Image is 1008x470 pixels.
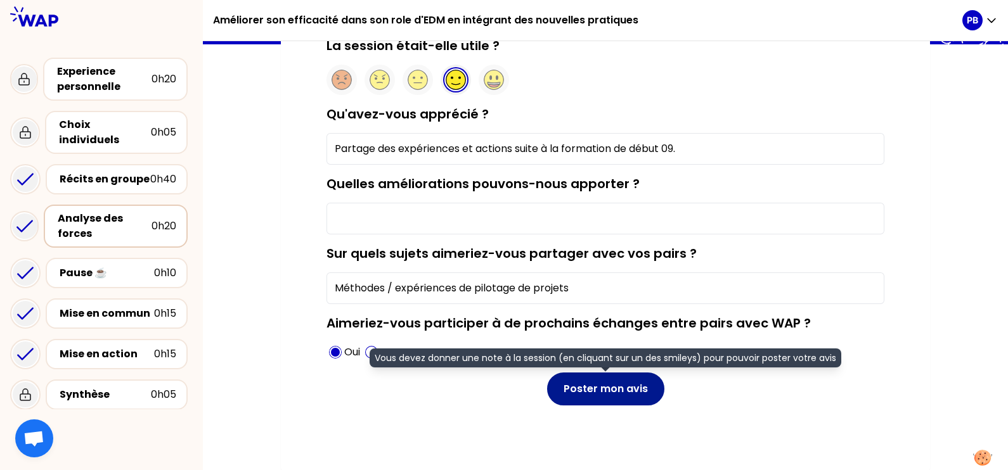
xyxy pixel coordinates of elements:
label: Qu'avez-vous apprécié ? [326,105,489,123]
div: 0h20 [152,219,176,234]
div: Récits en groupe [60,172,150,187]
div: Synthèse [60,387,151,402]
div: Mise en commun [60,306,154,321]
div: 0h40 [150,172,176,187]
div: 0h05 [151,125,176,140]
div: Choix individuels [59,117,151,148]
p: PB [967,14,978,27]
label: La session était-elle utile ? [326,37,500,54]
button: Poster mon avis [547,372,664,405]
label: Aimeriez-vous participer à de prochains échanges entre pairs avec WAP ? [326,314,811,332]
div: 0h15 [154,346,176,362]
span: Vous devez donner une note à la session (en cliquant sur un des smileys) pour pouvoir poster votr... [370,348,841,367]
div: Experience personnelle [57,64,152,94]
div: Pause ☕️ [60,265,154,281]
div: 0h20 [152,72,176,87]
div: 0h10 [154,265,176,281]
p: Non [380,345,400,360]
div: 0h05 [151,387,176,402]
p: Oui [344,345,360,360]
div: Ouvrir le chat [15,419,53,457]
button: PB [962,10,998,30]
div: Analyse des forces [58,211,152,241]
div: 0h15 [154,306,176,321]
label: Sur quels sujets aimeriez-vous partager avec vos pairs ? [326,245,697,262]
div: Mise en action [60,346,154,362]
label: Quelles améliorations pouvons-nous apporter ? [326,175,640,193]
